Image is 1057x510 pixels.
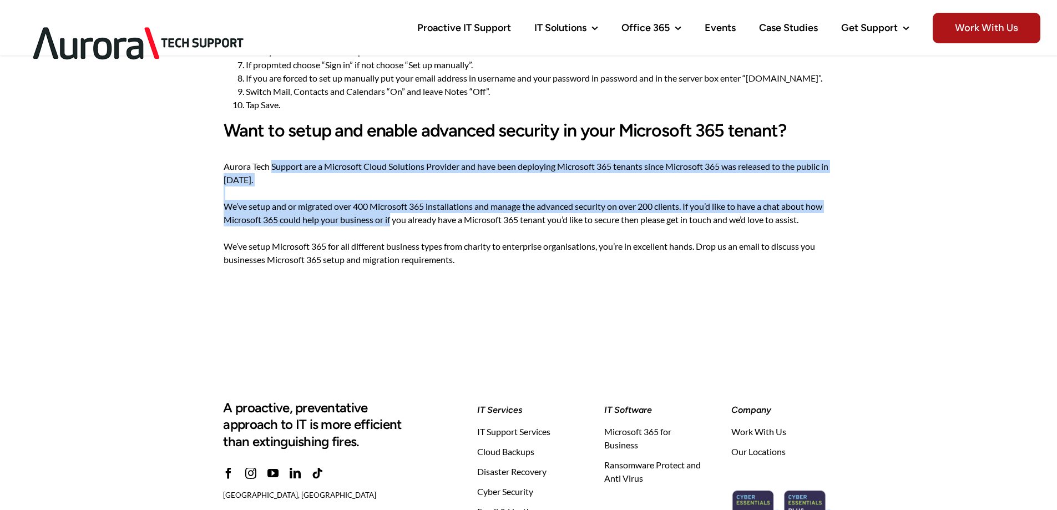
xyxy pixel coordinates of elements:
[759,23,818,33] span: Case Studies
[705,23,736,33] span: Events
[224,120,834,140] h2: Want to setup and enable advanced security in your Microsoft 365 tenant?
[477,465,580,478] a: Disaster Recovery
[933,13,1040,43] span: Work With Us
[604,425,707,485] nav: Global Footer - Software
[417,23,511,33] span: Proactive IT Support
[312,468,323,479] a: tiktok
[604,458,707,485] a: Ransomware Protect and Anti Virus
[477,445,534,458] span: Cloud Backups
[534,23,586,33] span: IT Solutions
[731,473,834,484] a: cyber-essentials-security-iasme-certification
[621,23,670,33] span: Office 365
[731,404,834,416] h6: Company
[17,9,261,78] img: Aurora Tech Support Logo
[290,468,301,479] a: linkedin
[224,160,834,266] p: Aurora Tech Support are a Microsoft Cloud Solutions Provider and have been deploying Microsoft 36...
[731,425,834,461] nav: Global Footer - Company
[246,98,834,112] li: Tap Save.
[477,404,580,416] h6: IT Services
[246,85,834,98] li: Switch Mail, Contacts and Calendars “On” and leave Notes “Off”.
[477,485,580,498] a: Cyber Security
[223,491,376,499] span: [GEOGRAPHIC_DATA], [GEOGRAPHIC_DATA]
[477,445,580,458] a: Cloud Backups
[477,425,580,438] a: IT Support Services
[267,468,279,479] a: youtube
[477,425,550,438] span: IT Support Services
[841,23,898,33] span: Get Support
[731,425,786,438] span: Work With Us
[223,400,416,450] h3: A proactive, preventative approach to IT is more efficient than extinguishing fires.
[604,404,707,416] h6: IT Software
[731,445,786,458] span: Our Locations
[245,468,256,479] a: instagram
[604,425,707,452] a: Microsoft 365 for Business
[223,468,234,479] a: facebook
[731,445,834,458] a: Our Locations
[477,485,533,498] span: Cyber Security
[731,425,834,438] a: Work With Us
[477,465,547,478] span: Disaster Recovery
